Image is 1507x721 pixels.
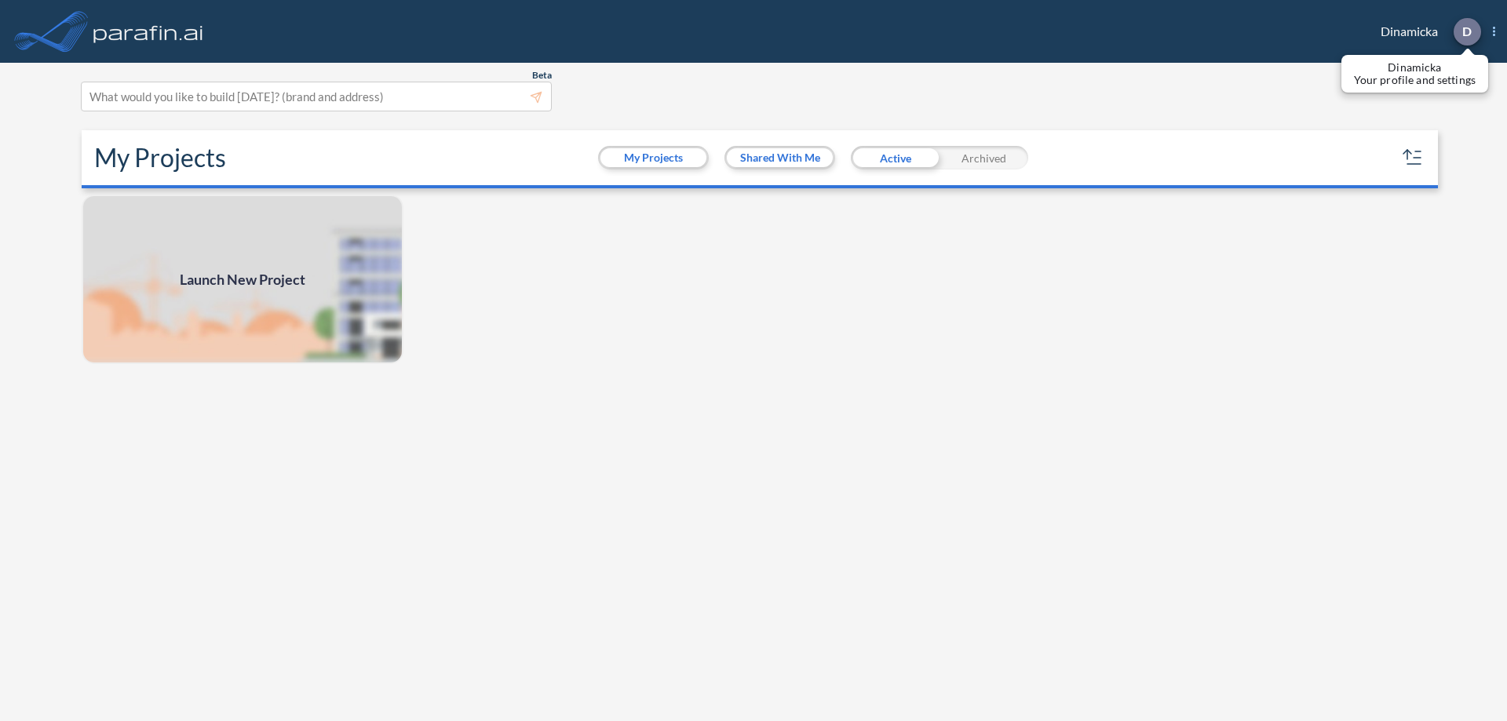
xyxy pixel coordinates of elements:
[1354,61,1476,74] p: Dinamicka
[600,148,706,167] button: My Projects
[180,269,305,290] span: Launch New Project
[82,195,403,364] a: Launch New Project
[532,69,552,82] span: Beta
[82,195,403,364] img: add
[1357,18,1495,46] div: Dinamicka
[1354,74,1476,86] p: Your profile and settings
[1462,24,1472,38] p: D
[90,16,206,47] img: logo
[94,143,226,173] h2: My Projects
[727,148,833,167] button: Shared With Me
[940,146,1028,169] div: Archived
[851,146,940,169] div: Active
[1400,145,1425,170] button: sort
